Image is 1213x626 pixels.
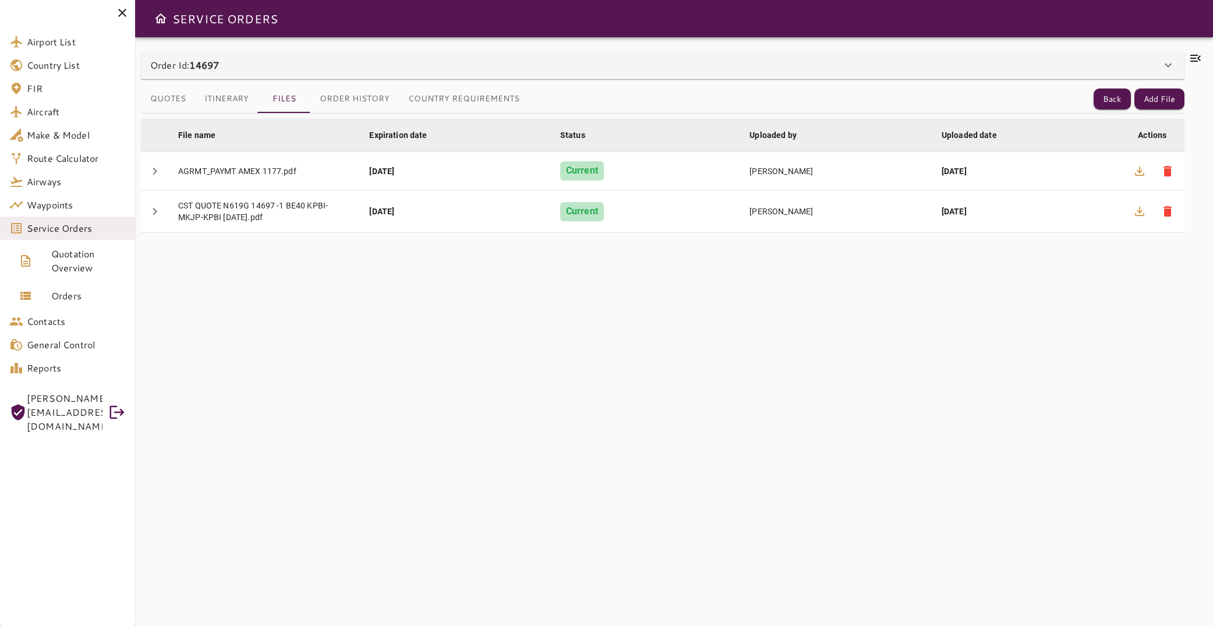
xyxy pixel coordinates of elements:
span: delete [1161,164,1175,178]
span: Airways [27,175,126,189]
button: Open drawer [149,7,172,30]
div: [DATE] [942,165,1113,177]
span: Make & Model [27,128,126,142]
span: General Control [27,338,126,352]
div: Status [560,128,585,142]
div: [DATE] [369,206,542,217]
button: Add File [1134,89,1184,110]
div: Uploaded by [749,128,797,142]
b: 14697 [189,58,219,72]
span: chevron_right [148,164,162,178]
span: Reports [27,361,126,375]
span: Expiration date [369,128,442,142]
span: Country List [27,58,126,72]
p: Order Id: [150,58,219,72]
button: Country Requirements [399,85,529,113]
button: Order History [310,85,399,113]
span: Status [560,128,600,142]
button: Delete file [1154,197,1182,225]
span: delete [1161,204,1175,218]
h6: SERVICE ORDERS [172,9,278,28]
div: File name [178,128,215,142]
span: chevron_right [148,204,162,218]
span: Service Orders [27,221,126,235]
span: Orders [51,289,126,303]
div: [DATE] [369,165,542,177]
div: [PERSON_NAME] [749,206,922,217]
span: Aircraft [27,105,126,119]
button: Files [258,85,310,113]
button: Download file [1126,157,1154,185]
div: Uploaded date [942,128,997,142]
div: [DATE] [942,206,1113,217]
span: [PERSON_NAME][EMAIL_ADDRESS][DOMAIN_NAME] [27,391,102,433]
span: Uploaded by [749,128,812,142]
span: Airport List [27,35,126,49]
span: Waypoints [27,198,126,212]
span: Uploaded date [942,128,1012,142]
div: Expiration date [369,128,427,142]
div: Current [560,202,604,221]
div: [PERSON_NAME] [749,165,922,177]
span: Route Calculator [27,151,126,165]
span: FIR [27,82,126,96]
div: CST QUOTE N619G 14697 -1 BE40 KPBI-MKJP-KPBI [DATE].pdf [178,200,351,223]
button: Back [1094,89,1131,110]
span: Quotation Overview [51,247,126,275]
span: Contacts [27,314,126,328]
div: AGRMT_PAYMT AMEX 1177.pdf [178,165,351,177]
button: Itinerary [195,85,258,113]
button: Download file [1126,197,1154,225]
div: Current [560,161,604,181]
div: basic tabs example [141,85,529,113]
div: Order Id:14697 [141,51,1184,79]
button: Quotes [141,85,195,113]
span: File name [178,128,231,142]
button: Delete file [1154,157,1182,185]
